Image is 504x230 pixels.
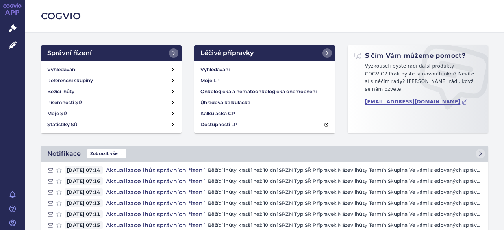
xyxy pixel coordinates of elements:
a: Referenční skupiny [44,75,178,86]
a: Moje SŘ [44,108,178,119]
h2: Správní řízení [47,48,92,58]
h4: Vyhledávání [47,66,76,74]
h4: Dostupnosti LP [200,121,237,129]
h4: Moje LP [200,77,220,85]
p: Běžící lhůty kratší než 10 dní SPZN Typ SŘ Přípravek Název lhůty Termín Skupina Ve vámi sledovaný... [208,166,482,174]
a: Úhradová kalkulačka [197,97,332,108]
a: Kalkulačka CP [197,108,332,119]
h2: S čím Vám můžeme pomoct? [354,52,466,60]
a: Správní řízení [41,45,182,61]
a: Moje LP [197,75,332,86]
h4: Aktualizace lhůt správních řízení [103,177,208,185]
h4: Aktualizace lhůt správních řízení [103,188,208,196]
h4: Aktualizace lhůt správních řízení [103,199,208,207]
p: Vyzkoušeli byste rádi další produkty COGVIO? Přáli byste si novou funkci? Nevíte si s něčím rady?... [354,63,482,96]
h4: Kalkulačka CP [200,110,235,118]
a: NotifikaceZobrazit vše [41,146,488,162]
h4: Onkologická a hematoonkologická onemocnění [200,88,317,96]
span: Zobrazit vše [87,149,126,158]
a: Běžící lhůty [44,86,178,97]
h4: Referenční skupiny [47,77,93,85]
a: Vyhledávání [44,64,178,75]
h4: Aktualizace lhůt správních řízení [103,221,208,229]
a: Statistiky SŘ [44,119,178,130]
h4: Úhradová kalkulačka [200,99,250,107]
p: Běžící lhůty kratší než 10 dní SPZN Typ SŘ Přípravek Název lhůty Termín Skupina Ve vámi sledovaný... [208,199,482,207]
span: [DATE] 07:14 [65,188,103,196]
p: Běžící lhůty kratší než 10 dní SPZN Typ SŘ Přípravek Název lhůty Termín Skupina Ve vámi sledovaný... [208,177,482,185]
a: Vyhledávání [197,64,332,75]
h4: Aktualizace lhůt správních řízení [103,210,208,218]
h4: Běžící lhůty [47,88,74,96]
h2: Notifikace [47,149,81,158]
h2: COGVIO [41,9,488,23]
span: [DATE] 07:16 [65,177,103,185]
a: Léčivé přípravky [194,45,335,61]
a: Onkologická a hematoonkologická onemocnění [197,86,332,97]
p: Běžící lhůty kratší než 10 dní SPZN Typ SŘ Přípravek Název lhůty Termín Skupina Ve vámi sledovaný... [208,221,482,229]
h4: Moje SŘ [47,110,67,118]
p: Běžící lhůty kratší než 10 dní SPZN Typ SŘ Přípravek Název lhůty Termín Skupina Ve vámi sledovaný... [208,188,482,196]
h4: Aktualizace lhůt správních řízení [103,166,208,174]
span: [DATE] 07:15 [65,221,103,229]
h4: Vyhledávání [200,66,230,74]
p: Běžící lhůty kratší než 10 dní SPZN Typ SŘ Přípravek Název lhůty Termín Skupina Ve vámi sledovaný... [208,210,482,218]
a: [EMAIL_ADDRESS][DOMAIN_NAME] [365,99,468,105]
a: Dostupnosti LP [197,119,332,130]
h2: Léčivé přípravky [200,48,254,58]
span: [DATE] 07:13 [65,199,103,207]
h4: Statistiky SŘ [47,121,78,129]
span: [DATE] 07:11 [65,210,103,218]
a: Písemnosti SŘ [44,97,178,108]
span: [DATE] 07:14 [65,166,103,174]
h4: Písemnosti SŘ [47,99,82,107]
